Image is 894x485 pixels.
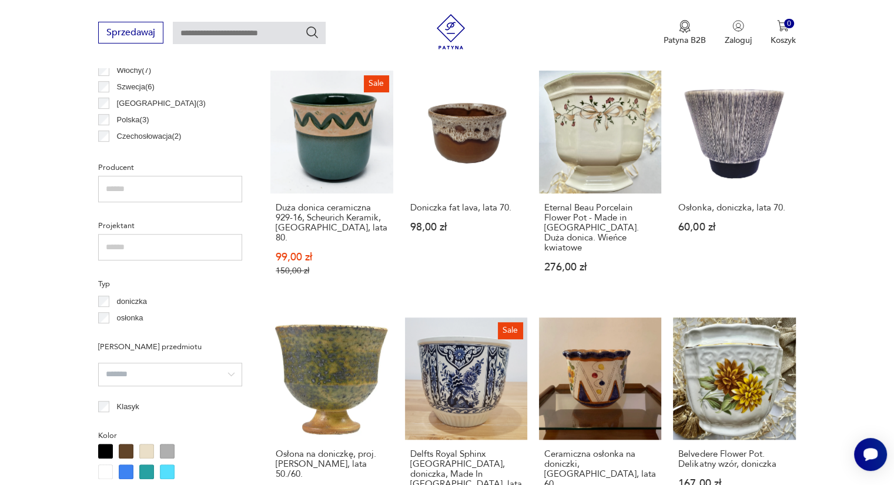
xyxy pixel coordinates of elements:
[98,219,242,232] p: Projektant
[276,252,387,262] p: 99,00 zł
[664,20,706,46] a: Ikona medaluPatyna B2B
[725,35,752,46] p: Zaloguj
[117,81,155,93] p: Szwecja ( 6 )
[771,20,796,46] button: 0Koszyk
[117,97,206,110] p: [GEOGRAPHIC_DATA] ( 3 )
[410,203,522,213] h3: Doniczka fat lava, lata 70.
[276,203,387,243] h3: Duża donica ceramiczna 929-16, Scheurich Keramik, [GEOGRAPHIC_DATA], lata 80.
[117,295,147,308] p: doniczka
[117,400,139,413] p: Klasyk
[405,71,527,298] a: Doniczka fat lava, lata 70.Doniczka fat lava, lata 70.98,00 zł
[539,71,661,298] a: Eternal Beau Porcelain Flower Pot - Made in England. Duża donica. Wieńce kwiatoweEternal Beau Por...
[117,113,149,126] p: Polska ( 3 )
[276,266,387,276] p: 150,00 zł
[784,19,794,29] div: 0
[98,429,242,442] p: Kolor
[270,71,393,298] a: SaleDuża donica ceramiczna 929-16, Scheurich Keramik, Niemcy, lata 80.Duża donica ceramiczna 929-...
[544,203,656,253] h3: Eternal Beau Porcelain Flower Pot - Made in [GEOGRAPHIC_DATA]. Duża donica. Wieńce kwiatowe
[98,340,242,353] p: [PERSON_NAME] przedmiotu
[854,438,887,471] iframe: Smartsupp widget button
[276,449,387,479] h3: Osłona na doniczkę, proj. [PERSON_NAME], lata 50./60.
[777,20,789,32] img: Ikona koszyka
[98,29,163,38] a: Sprzedawaj
[433,14,468,49] img: Patyna - sklep z meblami i dekoracjami vintage
[725,20,752,46] button: Zaloguj
[117,146,206,159] p: [GEOGRAPHIC_DATA] ( 2 )
[98,22,163,44] button: Sprzedawaj
[678,222,790,232] p: 60,00 zł
[771,35,796,46] p: Koszyk
[673,71,795,298] a: Osłonka, doniczka, lata 70.Osłonka, doniczka, lata 70.60,00 zł
[98,277,242,290] p: Typ
[679,20,691,33] img: Ikona medalu
[544,262,656,272] p: 276,00 zł
[98,161,242,174] p: Producent
[732,20,744,32] img: Ikonka użytkownika
[305,25,319,39] button: Szukaj
[117,130,182,143] p: Czechosłowacja ( 2 )
[410,222,522,232] p: 98,00 zł
[117,64,152,77] p: Włochy ( 7 )
[678,203,790,213] h3: Osłonka, doniczka, lata 70.
[664,35,706,46] p: Patyna B2B
[117,312,143,325] p: osłonka
[664,20,706,46] button: Patyna B2B
[678,449,790,469] h3: Belvedere Flower Pot. Delikatny wzór, doniczka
